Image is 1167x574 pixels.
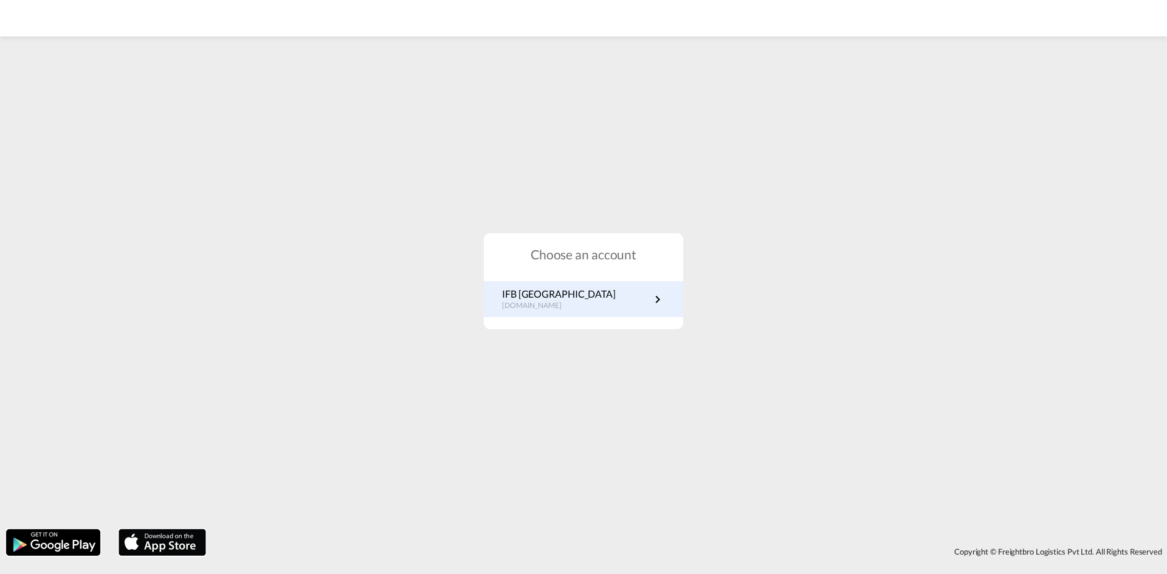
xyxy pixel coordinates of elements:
p: [DOMAIN_NAME] [502,301,616,311]
img: google.png [5,528,102,557]
h1: Choose an account [484,245,683,263]
a: IFB [GEOGRAPHIC_DATA][DOMAIN_NAME] [502,287,665,311]
md-icon: icon-chevron-right [650,292,665,307]
div: Copyright © Freightbro Logistics Pvt Ltd. All Rights Reserved [212,541,1167,562]
img: apple.png [117,528,207,557]
p: IFB [GEOGRAPHIC_DATA] [502,287,616,301]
